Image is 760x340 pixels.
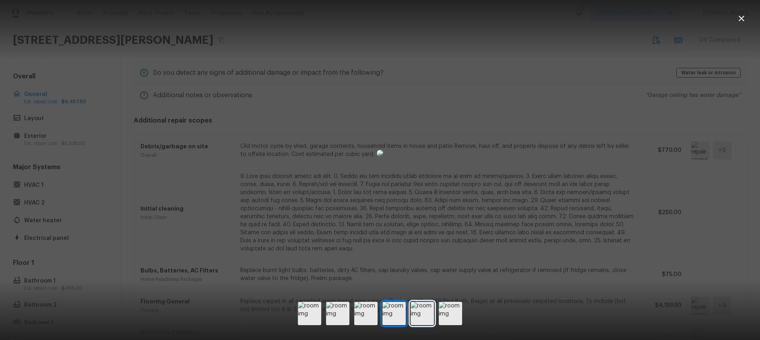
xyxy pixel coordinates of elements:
[382,302,406,325] img: room img
[377,150,383,156] img: 5d592579-8eee-4015-8021-269b2e219b51.jpg
[411,302,434,325] img: room img
[298,302,321,325] img: room img
[439,302,462,325] img: room img
[326,302,349,325] img: room img
[354,302,378,325] img: room img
